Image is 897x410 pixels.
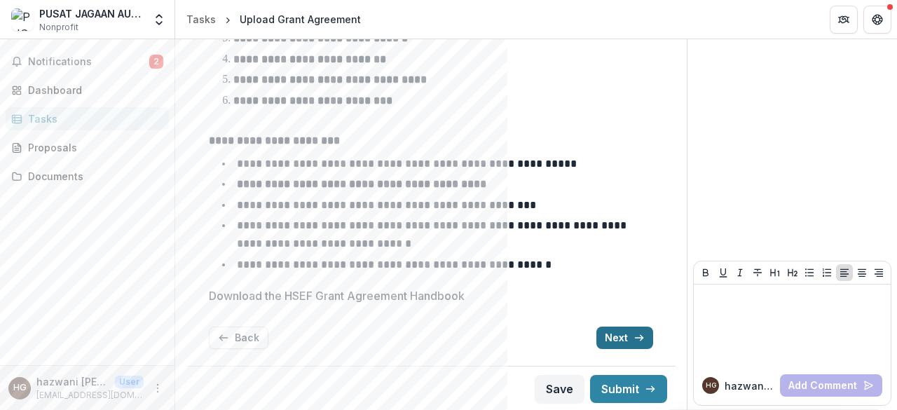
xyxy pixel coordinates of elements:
[784,264,801,281] button: Heading 2
[767,264,783,281] button: Heading 1
[209,287,465,304] p: Download the HSEF Grant Agreement Handbook
[836,264,853,281] button: Align Left
[780,374,882,397] button: Add Comment
[749,264,766,281] button: Strike
[115,376,144,388] p: User
[6,107,169,130] a: Tasks
[39,6,144,21] div: PUSAT JAGAAN AUTISME CHUKAI
[6,50,169,73] button: Notifications2
[36,374,109,389] p: hazwani [PERSON_NAME]
[149,380,166,397] button: More
[6,136,169,159] a: Proposals
[863,6,891,34] button: Get Help
[240,12,361,27] div: Upload Grant Agreement
[28,169,158,184] div: Documents
[28,83,158,97] div: Dashboard
[11,8,34,31] img: PUSAT JAGAAN AUTISME CHUKAI
[715,264,732,281] button: Underline
[28,140,158,155] div: Proposals
[39,21,78,34] span: Nonprofit
[181,9,221,29] a: Tasks
[149,6,169,34] button: Open entity switcher
[6,165,169,188] a: Documents
[590,375,667,403] button: Submit
[181,9,367,29] nav: breadcrumb
[28,111,158,126] div: Tasks
[830,6,858,34] button: Partners
[870,264,887,281] button: Align Right
[28,56,149,68] span: Notifications
[36,389,144,402] p: [EMAIL_ADDRESS][DOMAIN_NAME]
[209,327,268,349] button: Back
[149,55,163,69] span: 2
[13,383,27,392] div: hazwani ab ghani
[697,264,714,281] button: Bold
[732,264,748,281] button: Italicize
[6,78,169,102] a: Dashboard
[186,12,216,27] div: Tasks
[535,375,584,403] button: Save
[854,264,870,281] button: Align Center
[819,264,835,281] button: Ordered List
[596,327,653,349] button: Next
[706,382,716,389] div: hazwani ab ghani
[801,264,818,281] button: Bullet List
[725,378,774,393] p: hazwani a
